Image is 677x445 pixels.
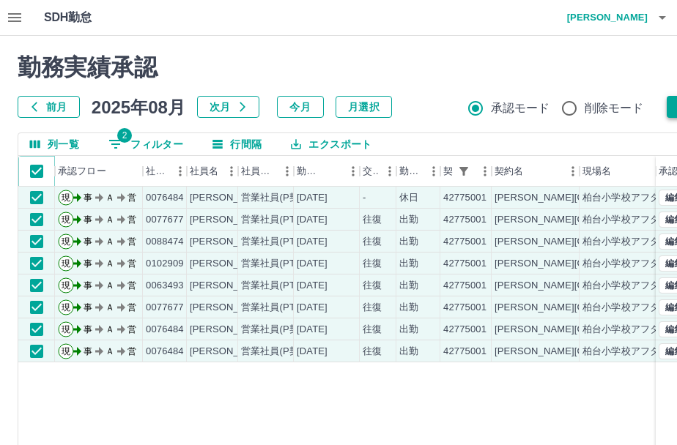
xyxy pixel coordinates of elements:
[190,301,270,315] div: [PERSON_NAME]
[582,156,611,187] div: 現場名
[297,301,328,315] div: [DATE]
[474,160,496,182] button: メニュー
[127,324,136,334] text: 営
[495,257,676,271] div: [PERSON_NAME][GEOGRAPHIC_DATA]
[106,280,114,291] text: Ａ
[279,133,383,155] button: エクスポート
[399,323,418,337] div: 出勤
[201,133,273,155] button: 行間隔
[495,191,676,205] div: [PERSON_NAME][GEOGRAPHIC_DATA]
[146,323,184,337] div: 0076484
[342,160,364,182] button: メニュー
[127,236,136,247] text: 営
[117,128,132,143] span: 2
[146,235,184,249] div: 0088474
[297,156,322,187] div: 勤務日
[297,213,328,227] div: [DATE]
[18,133,91,155] button: 列選択
[495,213,676,227] div: [PERSON_NAME][GEOGRAPHIC_DATA]
[84,258,92,269] text: 事
[443,235,487,249] div: 42775001
[650,160,672,182] button: メニュー
[495,345,676,359] div: [PERSON_NAME][GEOGRAPHIC_DATA]
[190,257,270,271] div: [PERSON_NAME]
[106,258,114,269] text: Ａ
[363,156,379,187] div: 交通費
[492,156,580,187] div: 契約名
[440,156,492,187] div: 契約コード
[241,213,318,227] div: 営業社員(PT契約)
[127,302,136,313] text: 営
[363,323,382,337] div: 往復
[241,257,318,271] div: 営業社員(PT契約)
[495,235,676,249] div: [PERSON_NAME][GEOGRAPHIC_DATA]
[97,133,195,155] button: フィルター表示
[297,257,328,271] div: [DATE]
[241,191,312,205] div: 営業社員(P契約)
[363,191,366,205] div: -
[495,323,676,337] div: [PERSON_NAME][GEOGRAPHIC_DATA]
[443,191,487,205] div: 42775001
[399,301,418,315] div: 出勤
[106,302,114,313] text: Ａ
[495,156,523,187] div: 契約名
[190,323,270,337] div: [PERSON_NAME]
[241,301,318,315] div: 営業社員(PT契約)
[322,161,342,182] button: ソート
[241,279,318,293] div: 営業社員(PT契約)
[297,323,328,337] div: [DATE]
[360,156,396,187] div: 交通費
[399,345,418,359] div: 出勤
[187,156,238,187] div: 社員名
[127,192,136,203] text: 営
[169,160,191,182] button: メニュー
[146,345,184,359] div: 0076484
[495,301,676,315] div: [PERSON_NAME][GEOGRAPHIC_DATA]
[84,280,92,291] text: 事
[62,280,70,291] text: 現
[363,257,382,271] div: 往復
[495,279,676,293] div: [PERSON_NAME][GEOGRAPHIC_DATA]
[106,346,114,356] text: Ａ
[62,302,70,313] text: 現
[62,236,70,247] text: 現
[62,258,70,269] text: 現
[58,156,106,187] div: 承認フロー
[55,156,143,187] div: 承認フロー
[238,156,294,187] div: 社員区分
[443,345,487,359] div: 42775001
[241,323,312,337] div: 営業社員(P契約)
[363,279,382,293] div: 往復
[190,191,270,205] div: [PERSON_NAME]
[106,192,114,203] text: Ａ
[276,160,298,182] button: メニュー
[127,346,136,356] text: 営
[62,192,70,203] text: 現
[294,156,360,187] div: 勤務日
[399,279,418,293] div: 出勤
[423,160,445,182] button: メニュー
[399,235,418,249] div: 出勤
[146,156,169,187] div: 社員番号
[84,236,92,247] text: 事
[143,156,187,187] div: 社員番号
[580,156,667,187] div: 現場名
[146,191,184,205] div: 0076484
[127,214,136,225] text: 営
[443,301,487,315] div: 42775001
[336,96,392,118] button: 月選択
[379,160,401,182] button: メニュー
[106,324,114,334] text: Ａ
[190,235,270,249] div: [PERSON_NAME]
[277,96,324,118] button: 今月
[443,323,487,337] div: 42775001
[399,257,418,271] div: 出勤
[190,345,270,359] div: [PERSON_NAME]
[127,280,136,291] text: 営
[127,258,136,269] text: 営
[190,279,270,293] div: [PERSON_NAME]
[241,345,312,359] div: 営業社員(P契約)
[106,236,114,247] text: Ａ
[92,96,185,118] h5: 2025年08月
[197,96,259,118] button: 次月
